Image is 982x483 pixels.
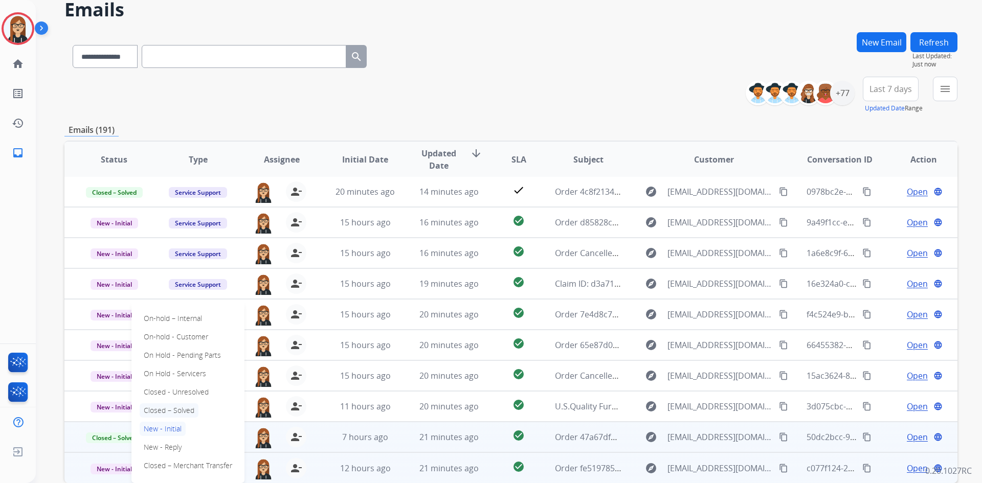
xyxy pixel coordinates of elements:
[86,432,143,443] span: Closed – Solved
[933,340,943,350] mat-icon: language
[64,124,119,136] p: Emails (191)
[933,279,943,288] mat-icon: language
[907,431,928,443] span: Open
[140,348,225,362] p: On Hold - Pending Parts
[290,370,302,382] mat-icon: person_remove
[667,400,773,412] span: [EMAIL_ADDRESS][DOMAIN_NAME]
[419,278,479,289] span: 19 minutes ago
[419,247,479,259] span: 16 minutes ago
[555,463,730,474] span: Order fe519785-e24b-4c4f-ab1e-5ffc935e4da2
[874,142,957,177] th: Action
[645,431,657,443] mat-icon: explore
[512,429,525,442] mat-icon: check_circle
[573,153,604,166] span: Subject
[939,83,951,95] mat-icon: menu
[340,217,391,228] span: 15 hours ago
[779,218,788,227] mat-icon: content_copy
[862,279,872,288] mat-icon: content_copy
[342,431,388,443] span: 7 hours ago
[290,339,302,351] mat-icon: person_remove
[807,186,962,197] span: 0978bc2e-4e1c-4b68-84f1-41670c240dcb
[807,217,957,228] span: 9a49f1cc-e6ab-46e8-b83c-ce634a76af2f
[779,371,788,380] mat-icon: content_copy
[290,400,302,412] mat-icon: person_remove
[667,431,773,443] span: [EMAIL_ADDRESS][DOMAIN_NAME]
[555,217,739,228] span: Order d85828c4-0e17-4373-b787-7b35b0c630a6
[779,187,788,196] mat-icon: content_copy
[863,77,919,101] button: Last 7 days
[169,248,227,259] span: Service Support
[907,308,928,320] span: Open
[865,104,923,112] span: Range
[807,309,958,320] span: f4c524e9-b47b-4961-bbfc-5193160f7c88
[907,247,928,259] span: Open
[340,309,391,320] span: 15 hours ago
[419,217,479,228] span: 16 minutes ago
[645,278,657,290] mat-icon: explore
[290,247,302,259] mat-icon: person_remove
[555,431,735,443] span: Order 47a67df9-d5e1-4771-bdcf-2242d337a764
[86,187,143,198] span: Closed – Solved
[667,247,773,259] span: [EMAIL_ADDRESS][DOMAIN_NAME]
[667,370,773,382] span: [EMAIL_ADDRESS][DOMAIN_NAME]
[645,216,657,228] mat-icon: explore
[555,247,774,259] span: Order Cancelled 5c98ae92-01e7-4430-a5dc-0acc280cc731
[907,370,928,382] span: Open
[91,371,138,382] span: New - Initial
[933,432,943,442] mat-icon: language
[512,245,525,258] mat-icon: check_circle
[933,310,943,319] mat-icon: language
[694,153,734,166] span: Customer
[862,464,872,473] mat-icon: content_copy
[779,432,788,442] mat-icon: content_copy
[645,400,657,412] mat-icon: explore
[340,278,391,289] span: 15 hours ago
[907,462,928,474] span: Open
[419,370,479,381] span: 20 minutes ago
[807,153,873,166] span: Conversation ID
[779,279,788,288] mat-icon: content_copy
[416,147,462,172] span: Updated Date
[342,153,388,166] span: Initial Date
[555,309,738,320] span: Order 7e4d8c79-211b-4c45-910c-0138ed0eee62
[807,401,962,412] span: 3d075cbc-2d7b-405a-b2fd-b0ef7c8298ec
[667,186,773,198] span: [EMAIL_ADDRESS][DOMAIN_NAME]
[555,278,751,289] span: Claim ID: d3a7173b-10b8-48d1-99b5-d1e0317ec30e
[925,465,972,477] p: 0.20.1027RC
[779,248,788,258] mat-icon: content_copy
[862,248,872,258] mat-icon: content_copy
[807,431,963,443] span: 50dc2bcc-9ea3-444d-9137-9a974bf7a931
[645,339,657,351] mat-icon: explore
[862,371,872,380] mat-icon: content_copy
[91,248,138,259] span: New - Initial
[140,385,213,399] p: Closed - Unresolved
[512,215,525,227] mat-icon: check_circle
[419,431,479,443] span: 21 minutes ago
[253,181,274,203] img: agent-avatar
[419,401,479,412] span: 20 minutes ago
[807,278,962,289] span: 16e324a0-c87e-4494-b046-c11fc4a67add
[862,310,872,319] mat-icon: content_copy
[253,304,274,326] img: agent-avatar
[290,186,302,198] mat-icon: person_remove
[910,32,957,52] button: Refresh
[512,307,525,319] mat-icon: check_circle
[253,212,274,234] img: agent-avatar
[290,278,302,290] mat-icon: person_remove
[253,458,274,479] img: agent-avatar
[340,339,391,351] span: 15 hours ago
[667,216,773,228] span: [EMAIL_ADDRESS][DOMAIN_NAME]
[912,60,957,68] span: Just now
[12,87,24,100] mat-icon: list_alt
[907,216,928,228] span: Open
[779,310,788,319] mat-icon: content_copy
[933,464,943,473] mat-icon: language
[340,247,391,259] span: 15 hours ago
[253,273,274,295] img: agent-avatar
[512,184,525,196] mat-icon: check
[340,401,391,412] span: 11 hours ago
[336,186,395,197] span: 20 minutes ago
[555,401,707,412] span: U.S.Quality Furniture Invoice Statement
[12,58,24,70] mat-icon: home
[779,402,788,411] mat-icon: content_copy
